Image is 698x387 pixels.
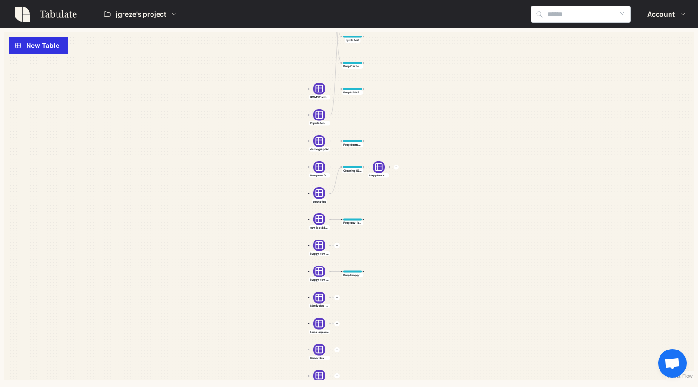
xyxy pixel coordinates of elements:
[309,304,330,308] span: Bénévoles_exported_1
[658,349,687,378] div: Open chat
[309,251,330,256] span: buggy_csv_zak
[368,173,389,178] span: Happiness per country
[668,373,693,378] a: React Flow attribution
[342,142,363,147] span: Prep demographic
[309,356,330,360] span: Bénévoles_exported_1
[312,199,327,204] span: countries
[345,38,361,43] span: quick test
[309,225,330,230] span: csv_iso_8859_1
[97,6,184,23] button: jgreze's project
[647,6,675,22] span: Account
[331,167,341,193] g: Edge from 91lW8g7UQ00o to PJbKcSCwyh2f
[342,221,363,225] span: Prep csv_iso_8859_1
[15,7,81,22] img: logo_linen-42e030cc.svg
[331,11,341,115] g: Edge from M3v3cK6o0El3 to lBReGpdvKZib
[342,64,363,69] span: Prep Carbon Dioxide Emission Estimates
[342,168,363,173] span: Cleaning ESS data
[309,277,330,282] span: buggy_csv_zak
[309,173,330,178] span: European Social Survey subset
[309,147,330,152] span: demographic
[342,90,363,95] span: Prep HCMST simplified
[309,121,330,126] span: Population per country
[116,6,166,22] span: jgreze's project
[9,37,68,54] button: New Table
[342,273,363,277] span: Prep buggy_csv_zak
[309,95,330,100] span: HCMST simplified
[26,37,59,54] span: New Table
[309,330,330,334] span: bene_exported_1
[638,6,692,23] button: Account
